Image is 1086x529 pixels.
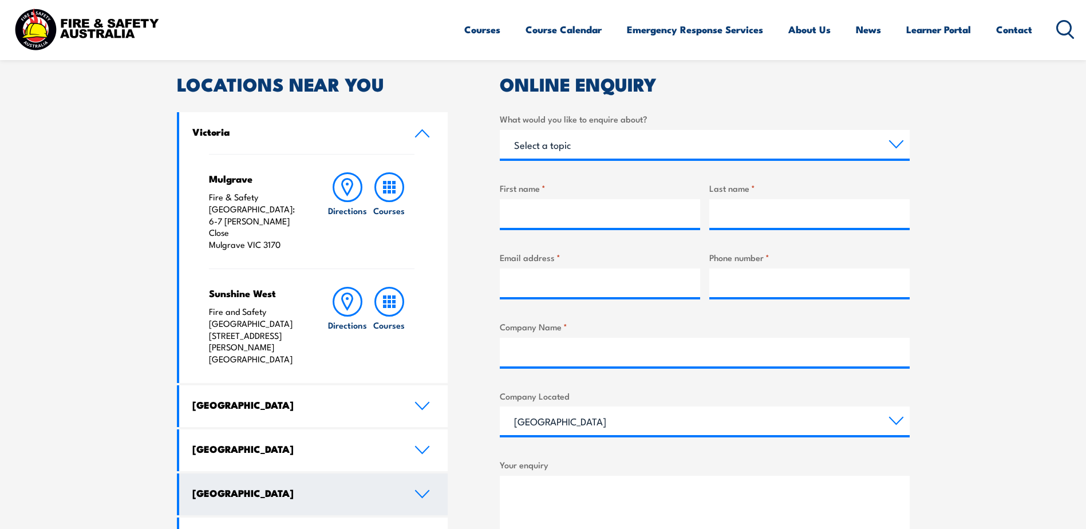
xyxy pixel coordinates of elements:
[500,112,910,125] label: What would you like to enquire about?
[369,287,410,365] a: Courses
[209,287,305,299] h4: Sunshine West
[500,181,700,195] label: First name
[627,14,763,45] a: Emergency Response Services
[209,306,305,365] p: Fire and Safety [GEOGRAPHIC_DATA] [STREET_ADDRESS][PERSON_NAME] [GEOGRAPHIC_DATA]
[179,429,448,471] a: [GEOGRAPHIC_DATA]
[209,191,305,251] p: Fire & Safety [GEOGRAPHIC_DATA]: 6-7 [PERSON_NAME] Close Mulgrave VIC 3170
[709,251,910,264] label: Phone number
[179,473,448,515] a: [GEOGRAPHIC_DATA]
[369,172,410,251] a: Courses
[500,389,910,402] label: Company Located
[327,172,368,251] a: Directions
[328,204,367,216] h6: Directions
[177,76,448,92] h2: LOCATIONS NEAR YOU
[373,204,405,216] h6: Courses
[500,320,910,333] label: Company Name
[192,398,397,411] h4: [GEOGRAPHIC_DATA]
[179,385,448,427] a: [GEOGRAPHIC_DATA]
[500,251,700,264] label: Email address
[209,172,305,185] h4: Mulgrave
[192,443,397,455] h4: [GEOGRAPHIC_DATA]
[996,14,1032,45] a: Contact
[192,125,397,138] h4: Victoria
[856,14,881,45] a: News
[179,112,448,154] a: Victoria
[464,14,500,45] a: Courses
[500,458,910,471] label: Your enquiry
[327,287,368,365] a: Directions
[192,487,397,499] h4: [GEOGRAPHIC_DATA]
[526,14,602,45] a: Course Calendar
[373,319,405,331] h6: Courses
[328,319,367,331] h6: Directions
[500,76,910,92] h2: ONLINE ENQUIRY
[906,14,971,45] a: Learner Portal
[788,14,831,45] a: About Us
[709,181,910,195] label: Last name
